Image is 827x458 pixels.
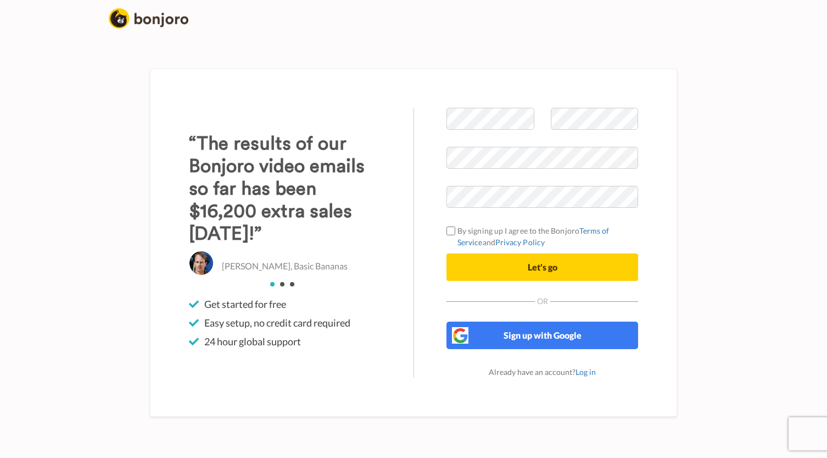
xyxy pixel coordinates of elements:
[575,367,596,377] a: Log in
[204,297,286,311] span: Get started for free
[504,330,582,340] span: Sign up with Google
[489,367,596,377] span: Already have an account?
[189,133,381,245] h3: “The results of our Bonjoro video emails so far has been $16,200 extra sales [DATE]!”
[222,260,348,273] p: [PERSON_NAME], Basic Bananas
[528,262,557,272] span: Let's go
[535,297,550,305] span: Or
[457,226,610,247] a: Terms of Service
[446,322,638,349] button: Sign up with Google
[204,316,350,329] span: Easy setup, no credit card required
[495,238,545,247] a: Privacy Policy
[446,253,638,281] button: Let's go
[189,251,214,275] img: Christo Hall, Basic Bananas
[446,227,455,235] input: By signing up I agree to the BonjoroTerms of ServiceandPrivacy Policy
[204,335,301,348] span: 24 hour global support
[446,225,638,248] label: By signing up I agree to the Bonjoro and
[109,8,188,29] img: logo_full.png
